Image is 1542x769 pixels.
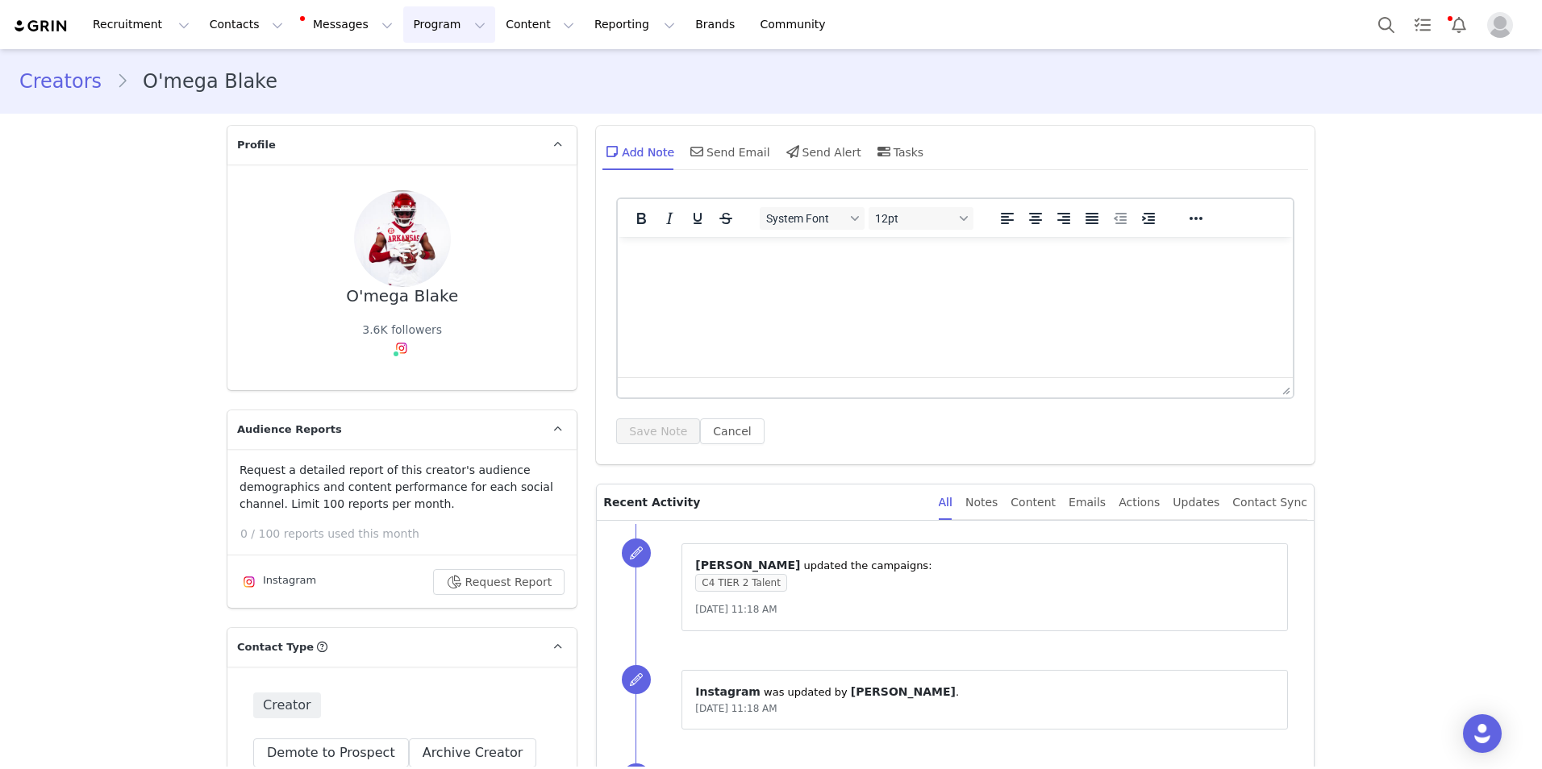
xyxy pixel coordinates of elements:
[965,484,998,521] div: Notes
[346,287,458,306] div: O'mega Blake
[1135,207,1162,230] button: Increase indent
[1182,207,1210,230] button: Reveal or hide additional toolbar items
[19,67,116,96] a: Creators
[1276,378,1293,397] div: Press the Up and Down arrow keys to resize the editor.
[200,6,293,43] button: Contacts
[403,6,495,43] button: Program
[686,6,749,43] a: Brands
[627,207,655,230] button: Bold
[362,322,442,339] div: 3.6K followers
[760,207,865,230] button: Fonts
[684,207,711,230] button: Underline
[875,212,954,225] span: 12pt
[496,6,584,43] button: Content
[237,137,276,153] span: Profile
[1232,484,1307,521] div: Contact Sync
[851,685,956,698] span: [PERSON_NAME]
[766,212,845,225] span: System Font
[695,604,777,615] span: [DATE] 11:18 AM
[1011,484,1056,521] div: Content
[240,526,577,542] p: 0 / 100 reports used this month
[1069,484,1106,521] div: Emails
[1369,6,1404,43] button: Search
[240,462,565,513] p: Request a detailed report of this creator's audience demographics and content performance for eac...
[243,576,256,588] img: instagram.svg
[1405,6,1440,43] a: Tasks
[409,738,537,767] button: Archive Creator
[939,484,952,521] div: All
[994,207,1021,230] button: Align left
[695,684,1274,700] p: ⁨ ⁩ was updated by ⁨ ⁩.
[603,484,925,520] p: Recent Activity
[1106,207,1134,230] button: Decrease indent
[1119,484,1160,521] div: Actions
[1022,207,1049,230] button: Align center
[354,190,451,287] img: f79edebc-8794-41ba-a175-c054bbd78690--s.jpg
[783,132,861,171] div: Send Alert
[1477,12,1529,38] button: Profile
[13,19,69,34] img: grin logo
[695,703,777,714] span: [DATE] 11:18 AM
[253,738,409,767] button: Demote to Prospect
[240,572,316,592] div: Instagram
[695,685,761,698] span: Instagram
[618,237,1293,377] iframe: Rich Text Area
[1463,714,1502,753] div: Open Intercom Messenger
[585,6,685,43] button: Reporting
[695,557,1274,574] p: ⁨ ⁩ updated the campaigns:
[1078,207,1106,230] button: Justify
[695,559,800,572] span: [PERSON_NAME]
[395,342,408,355] img: instagram.svg
[700,418,764,444] button: Cancel
[869,207,973,230] button: Font sizes
[687,132,770,171] div: Send Email
[83,6,199,43] button: Recruitment
[433,569,565,595] button: Request Report
[751,6,843,43] a: Community
[1487,12,1513,38] img: placeholder-profile.jpg
[237,639,314,655] span: Contact Type
[294,6,402,43] button: Messages
[616,418,700,444] button: Save Note
[237,422,342,438] span: Audience Reports
[695,574,787,592] span: C4 TIER 2 Talent
[253,692,321,718] span: Creator
[1050,207,1077,230] button: Align right
[602,132,674,171] div: Add Note
[656,207,683,230] button: Italic
[874,132,924,171] div: Tasks
[1441,6,1477,43] button: Notifications
[1173,484,1219,521] div: Updates
[712,207,740,230] button: Strikethrough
